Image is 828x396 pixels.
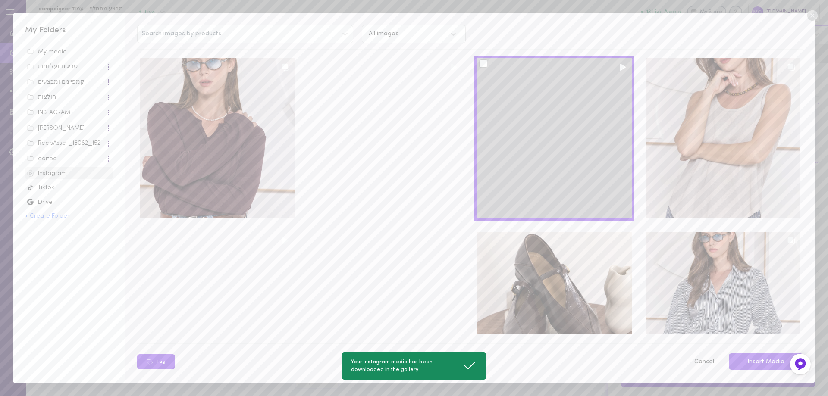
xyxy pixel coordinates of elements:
[27,155,106,163] div: edited
[25,137,113,150] span: ReelsAsset_18062_152
[125,13,815,383] div: Search images by productsAll imagesTagCancelInsert Media
[25,121,113,134] span: רילס
[25,152,113,165] span: edited
[369,31,398,37] div: All images
[25,213,69,219] button: + Create Folder
[27,62,106,71] div: סריגים ועליוניות
[351,359,461,374] span: Your Instagram media has been downloaded in the gallery
[27,124,106,133] div: [PERSON_NAME]
[27,109,106,117] div: INSTAGRAM
[25,60,113,73] span: סריגים ועליוניות
[25,75,113,88] span: קמפיינים ומבצעים
[27,78,106,87] div: קמפיינים ומבצעים
[27,198,111,207] div: Drive
[137,354,175,369] button: Tag
[27,169,111,178] div: Instagram
[27,184,111,192] div: Tiktok
[27,48,111,56] div: My media
[794,358,807,371] img: Feedback Button
[27,139,106,148] div: ReelsAsset_18062_152
[25,106,113,119] span: INSTAGRAM
[25,90,113,103] span: חולצות
[27,93,106,102] div: חולצות
[25,26,66,34] span: My Folders
[729,353,803,370] button: Insert Media
[25,46,113,58] span: unsorted
[689,353,719,371] button: Cancel
[142,31,221,37] span: Search images by products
